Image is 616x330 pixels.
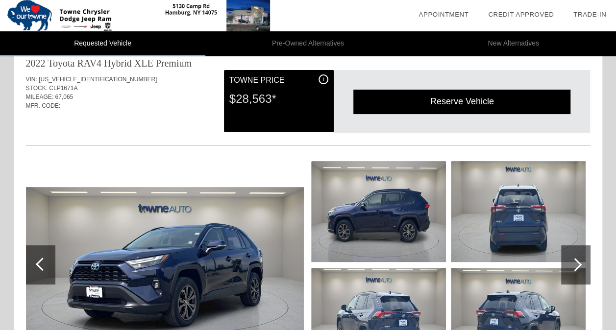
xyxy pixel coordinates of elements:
[311,161,446,262] img: 7e54bea45323fee3bd2e39fb98384ff1.jpg
[49,85,77,92] span: CLP1671A
[26,116,591,132] div: Quoted on [DATE] 12:14:12 PM
[488,11,554,18] a: Credit Approved
[411,31,616,56] li: New Alternatives
[26,102,61,109] span: MFR. CODE:
[205,31,411,56] li: Pre-Owned Alternatives
[26,76,37,83] span: VIN:
[573,11,606,18] a: Trade-In
[39,76,157,83] span: [US_VEHICLE_IDENTIFICATION_NUMBER]
[353,90,570,114] div: Reserve Vehicle
[26,85,48,92] span: STOCK:
[229,74,328,86] div: Towne Price
[26,94,54,100] span: MILEAGE:
[323,76,324,83] span: i
[419,11,468,18] a: Appointment
[55,94,74,100] span: 67,065
[229,86,328,112] div: $28,563*
[451,161,586,262] img: 6587f226dc41cfe9552c445b5eed17a3.jpg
